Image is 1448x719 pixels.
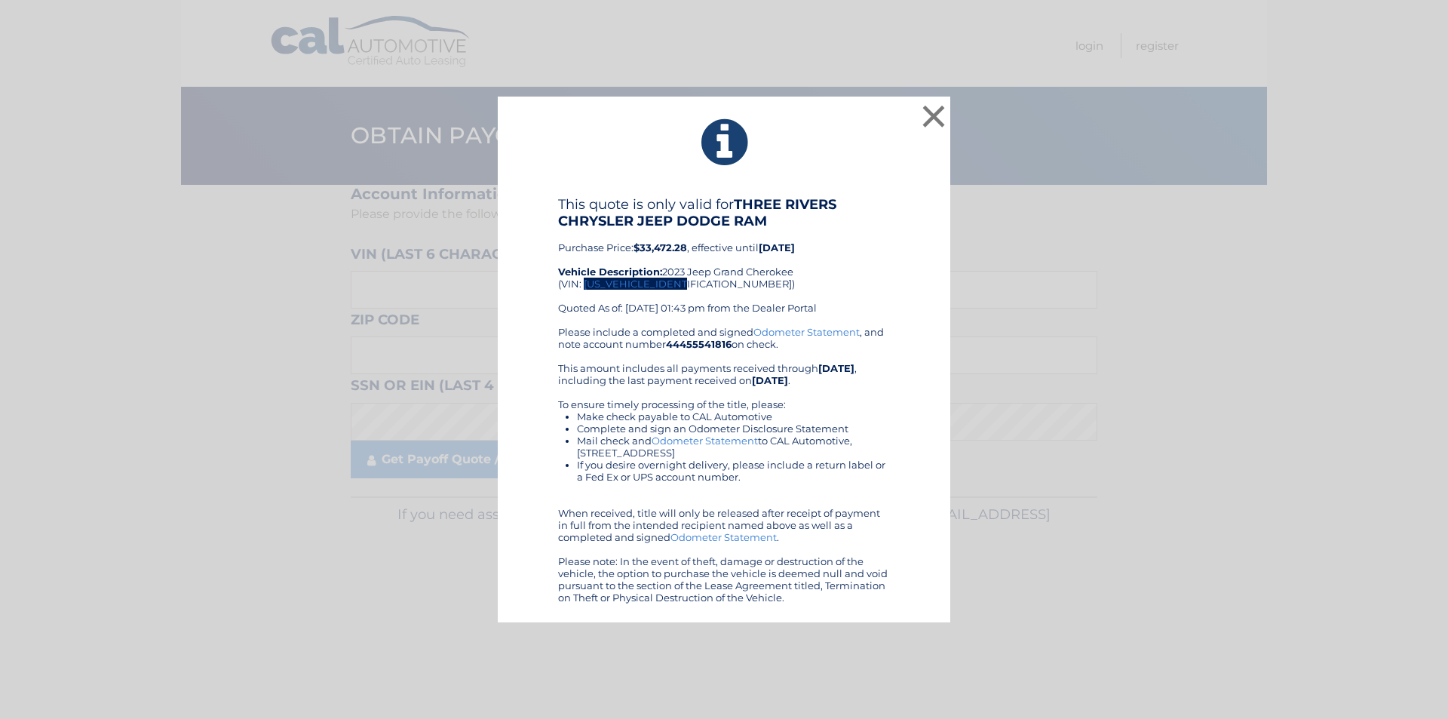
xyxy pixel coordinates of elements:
a: Odometer Statement [670,531,777,543]
h4: This quote is only valid for [558,196,890,229]
li: Complete and sign an Odometer Disclosure Statement [577,422,890,435]
li: Mail check and to CAL Automotive, [STREET_ADDRESS] [577,435,890,459]
b: THREE RIVERS CHRYSLER JEEP DODGE RAM [558,196,836,229]
b: [DATE] [752,374,788,386]
b: $33,472.28 [633,241,687,253]
a: Odometer Statement [652,435,758,447]
b: 44455541816 [666,338,732,350]
div: Purchase Price: , effective until 2023 Jeep Grand Cherokee (VIN: [US_VEHICLE_IDENTIFICATION_NUMBE... [558,196,890,326]
button: × [919,101,949,131]
b: [DATE] [759,241,795,253]
a: Odometer Statement [753,326,860,338]
div: Please include a completed and signed , and note account number on check. This amount includes al... [558,326,890,604]
li: If you desire overnight delivery, please include a return label or a Fed Ex or UPS account number. [577,459,890,483]
b: [DATE] [818,362,854,374]
strong: Vehicle Description: [558,266,662,278]
li: Make check payable to CAL Automotive [577,410,890,422]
